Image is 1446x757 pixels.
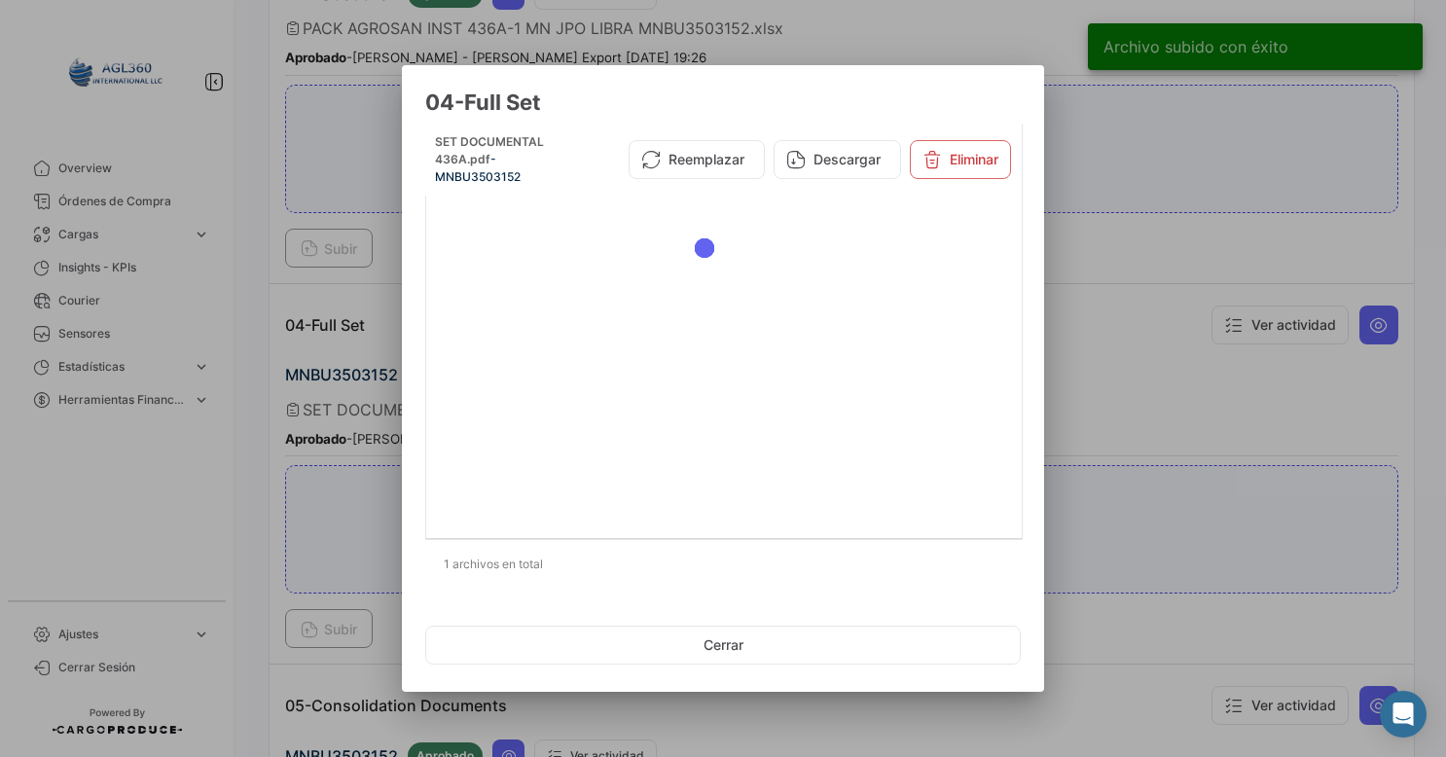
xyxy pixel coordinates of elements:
button: Reemplazar [629,140,765,179]
span: SET DOCUMENTAL 436A.pdf [435,134,544,166]
button: Eliminar [910,140,1011,179]
button: Descargar [774,140,901,179]
div: Abrir Intercom Messenger [1380,691,1427,738]
h3: 04-Full Set [425,89,1021,116]
button: Cerrar [425,626,1021,665]
div: 1 archivos en total [425,540,1021,589]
